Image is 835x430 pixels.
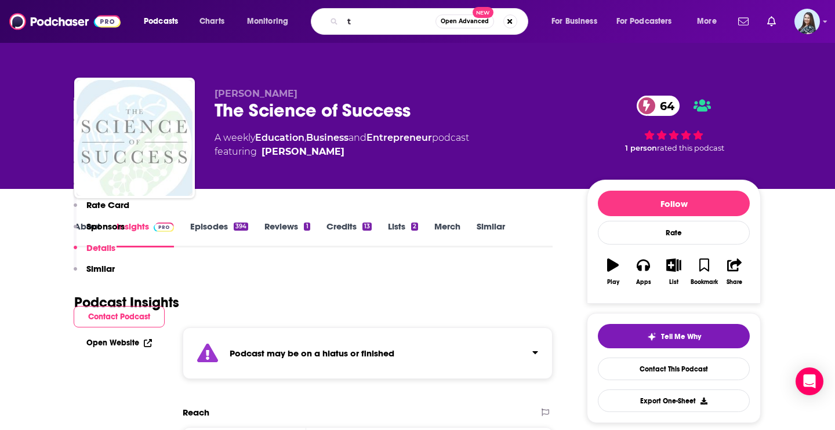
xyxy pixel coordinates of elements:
[669,279,678,286] div: List
[734,12,753,31] a: Show notifications dropdown
[215,131,469,159] div: A weekly podcast
[727,279,742,286] div: Share
[144,13,178,30] span: Podcasts
[230,348,394,359] strong: Podcast may be on a hiatus or finished
[199,13,224,30] span: Charts
[659,251,689,293] button: List
[794,9,820,34] button: Show profile menu
[234,223,248,231] div: 394
[794,9,820,34] span: Logged in as brookefortierpr
[306,132,348,143] a: Business
[598,324,750,348] button: tell me why sparkleTell Me Why
[587,88,761,160] div: 64 1 personrated this podcast
[74,306,165,327] button: Contact Podcast
[794,9,820,34] img: User Profile
[689,251,719,293] button: Bookmark
[637,96,680,116] a: 64
[247,13,288,30] span: Monitoring
[477,221,505,247] a: Similar
[598,251,628,293] button: Play
[86,242,115,253] p: Details
[136,12,193,31] button: open menu
[264,221,310,247] a: Reviews1
[616,13,672,30] span: For Podcasters
[74,263,115,285] button: Similar
[239,12,303,31] button: open menu
[183,327,553,379] section: Click to expand status details
[362,223,372,231] div: 13
[255,132,304,143] a: Education
[304,223,310,231] div: 1
[647,332,656,341] img: tell me why sparkle
[192,12,231,31] a: Charts
[86,221,125,232] p: Sponsors
[625,144,657,152] span: 1 person
[473,7,493,18] span: New
[77,80,193,196] img: The Science of Success
[598,389,750,412] button: Export One-Sheet
[796,367,823,395] div: Open Intercom Messenger
[343,12,435,31] input: Search podcasts, credits, & more...
[322,8,539,35] div: Search podcasts, credits, & more...
[598,221,750,245] div: Rate
[628,251,658,293] button: Apps
[648,96,680,116] span: 64
[411,223,418,231] div: 2
[9,10,121,32] img: Podchaser - Follow, Share and Rate Podcasts
[304,132,306,143] span: ,
[598,191,750,216] button: Follow
[86,263,115,274] p: Similar
[183,407,209,418] h2: Reach
[366,132,432,143] a: Entrepreneur
[598,358,750,380] a: Contact This Podcast
[441,19,489,24] span: Open Advanced
[215,88,297,99] span: [PERSON_NAME]
[691,279,718,286] div: Bookmark
[348,132,366,143] span: and
[607,279,619,286] div: Play
[543,12,612,31] button: open menu
[434,221,460,247] a: Merch
[86,338,152,348] a: Open Website
[636,279,651,286] div: Apps
[74,242,115,264] button: Details
[215,145,469,159] span: featuring
[74,221,125,242] button: Sponsors
[435,14,494,28] button: Open AdvancedNew
[388,221,418,247] a: Lists2
[720,251,750,293] button: Share
[657,144,724,152] span: rated this podcast
[262,145,344,159] a: Matt Bodnar
[609,12,689,31] button: open menu
[190,221,248,247] a: Episodes394
[763,12,780,31] a: Show notifications dropdown
[551,13,597,30] span: For Business
[697,13,717,30] span: More
[326,221,372,247] a: Credits13
[689,12,731,31] button: open menu
[661,332,701,341] span: Tell Me Why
